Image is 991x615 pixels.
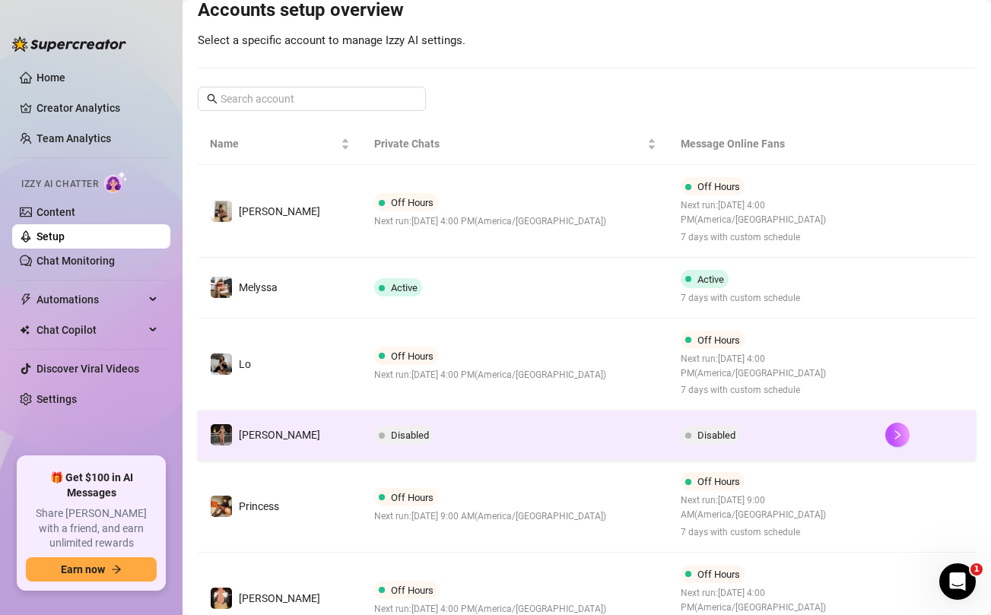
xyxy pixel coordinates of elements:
[37,132,111,144] a: Team Analytics
[939,563,976,600] iframe: Intercom live chat
[37,287,145,312] span: Automations
[26,471,157,500] span: 🎁 Get $100 in AI Messages
[239,500,279,512] span: Princess
[61,563,105,575] span: Earn now
[211,496,232,517] img: Princess
[37,318,145,342] span: Chat Copilot
[37,363,139,375] a: Discover Viral Videos
[210,135,338,152] span: Name
[391,197,434,208] span: Off Hours
[37,206,75,218] a: Content
[697,181,740,192] span: Off Hours
[374,368,606,382] span: Next run: [DATE] 4:00 PM ( America/[GEOGRAPHIC_DATA] )
[391,282,418,293] span: Active
[239,281,278,293] span: Melyssa
[669,123,873,165] th: Message Online Fans
[374,135,645,152] span: Private Chats
[970,563,983,575] span: 1
[697,476,740,487] span: Off Hours
[37,393,77,405] a: Settings
[211,353,232,375] img: Lo
[681,230,861,245] span: 7 days with custom schedule
[111,564,122,575] span: arrow-right
[697,430,735,441] span: Disabled
[37,230,65,243] a: Setup
[211,424,232,445] img: Claudia
[21,177,98,192] span: Izzy AI Chatter
[211,277,232,298] img: Melyssa
[207,94,218,104] span: search
[239,592,320,604] span: [PERSON_NAME]
[697,569,740,580] span: Off Hours
[391,585,434,596] span: Off Hours
[681,352,861,381] span: Next run: [DATE] 4:00 PM ( America/[GEOGRAPHIC_DATA] )
[104,171,128,193] img: AI Chatter
[681,291,800,306] span: 7 days with custom schedule
[26,506,157,551] span: Share [PERSON_NAME] with a friend, and earn unlimited rewards
[362,123,669,165] th: Private Chats
[391,492,434,503] span: Off Hours
[374,509,606,524] span: Next run: [DATE] 9:00 AM ( America/[GEOGRAPHIC_DATA] )
[198,33,465,47] span: Select a specific account to manage Izzy AI settings.
[391,350,434,362] span: Off Hours
[681,493,861,522] span: Next run: [DATE] 9:00 AM ( America/[GEOGRAPHIC_DATA] )
[20,293,32,306] span: thunderbolt
[26,557,157,582] button: Earn nowarrow-right
[12,36,126,52] img: logo-BBDzfeDw.svg
[37,71,65,84] a: Home
[374,214,606,229] span: Next run: [DATE] 4:00 PM ( America/[GEOGRAPHIC_DATA] )
[697,334,740,346] span: Off Hours
[681,198,861,227] span: Next run: [DATE] 4:00 PM ( America/[GEOGRAPHIC_DATA] )
[20,325,30,335] img: Chat Copilot
[239,358,251,370] span: Lo
[221,90,405,107] input: Search account
[681,383,861,398] span: 7 days with custom schedule
[681,586,861,615] span: Next run: [DATE] 4:00 PM ( America/[GEOGRAPHIC_DATA] )
[681,525,861,540] span: 7 days with custom schedule
[239,205,320,217] span: [PERSON_NAME]
[892,430,903,440] span: right
[211,588,232,609] img: Natalie
[885,423,910,447] button: right
[391,430,429,441] span: Disabled
[697,274,724,285] span: Active
[211,201,232,222] img: Jasmin
[198,123,362,165] th: Name
[239,429,320,441] span: [PERSON_NAME]
[37,255,115,267] a: Chat Monitoring
[37,96,158,120] a: Creator Analytics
